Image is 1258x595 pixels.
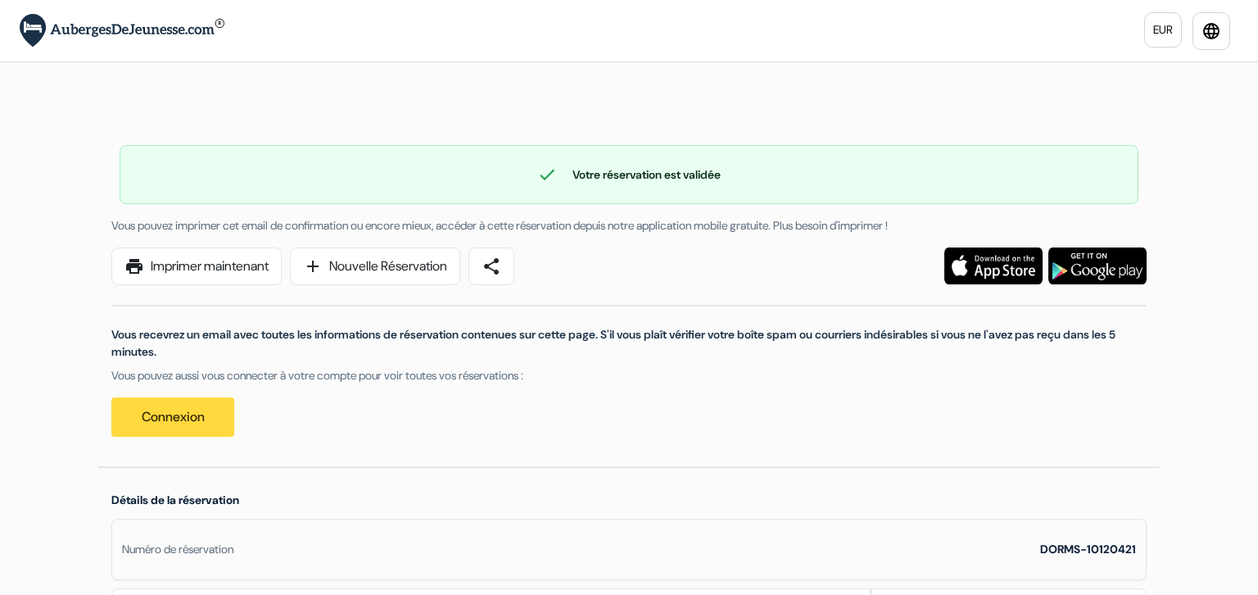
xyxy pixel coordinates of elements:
[303,257,323,276] span: add
[111,248,282,285] a: printImprimer maintenant
[111,326,1147,361] p: Vous recevrez un email avec toutes les informations de réservation contenues sur cette page. S'il...
[124,257,144,276] span: print
[1048,248,1147,284] img: Téléchargez l'application gratuite
[1040,542,1136,556] strong: DORMS-10120421
[537,165,557,184] span: check
[290,248,460,285] a: addNouvelle Réservation
[111,493,239,507] span: Détails de la réservation
[120,165,1138,184] div: Votre réservation est validée
[111,367,1147,384] p: Vous pouvez aussi vous connecter à votre compte pour voir toutes vos réservations :
[111,397,234,437] a: Connexion
[944,248,1043,284] img: Téléchargez l'application gratuite
[111,218,888,233] span: Vous pouvez imprimer cet email de confirmation ou encore mieux, accéder à cette réservation depui...
[1192,12,1230,50] a: language
[1201,21,1221,41] i: language
[468,248,514,285] a: share
[482,257,501,276] span: share
[122,541,233,558] div: Numéro de réservation
[20,14,224,48] img: AubergesDeJeunesse.com
[1144,12,1182,48] a: EUR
